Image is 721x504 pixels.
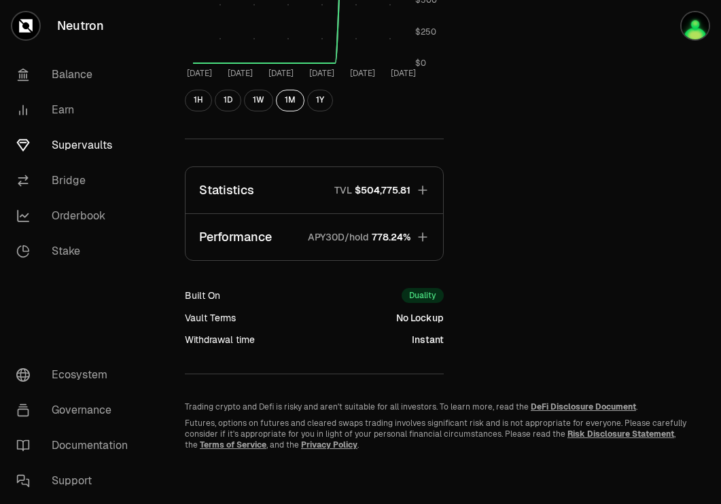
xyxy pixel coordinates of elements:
a: Orderbook [5,198,147,234]
tspan: $250 [415,26,436,37]
button: 1H [185,90,212,111]
p: Statistics [199,181,254,200]
a: Stake [5,234,147,269]
tspan: [DATE] [350,68,375,79]
div: Instant [412,333,444,346]
a: Support [5,463,147,499]
a: Terms of Service [200,439,266,450]
div: Vault Terms [185,311,236,325]
p: APY30D/hold [308,230,369,244]
button: StatisticsTVL$504,775.81 [186,167,443,213]
a: Governance [5,393,147,428]
span: $504,775.81 [355,183,410,197]
button: 1D [215,90,241,111]
img: Atom Staking [682,12,709,39]
tspan: [DATE] [228,68,253,79]
button: 1M [276,90,304,111]
button: PerformanceAPY30D/hold778.24% [186,214,443,260]
a: Bridge [5,163,147,198]
p: Performance [199,228,272,247]
a: Risk Disclosure Statement [567,429,674,439]
span: 778.24% [372,230,410,244]
p: Trading crypto and Defi is risky and aren't suitable for all investors. To learn more, read the . [185,401,688,412]
a: Supervaults [5,128,147,163]
div: Withdrawal time [185,333,255,346]
div: Built On [185,289,220,302]
tspan: [DATE] [309,68,334,79]
p: Futures, options on futures and cleared swaps trading involves significant risk and is not approp... [185,418,688,450]
div: No Lockup [396,311,444,325]
p: TVL [334,183,352,197]
button: 1Y [307,90,333,111]
a: DeFi Disclosure Document [531,401,636,412]
a: Ecosystem [5,357,147,393]
a: Privacy Policy [301,439,357,450]
tspan: [DATE] [187,68,212,79]
tspan: [DATE] [268,68,294,79]
tspan: $0 [415,58,426,69]
a: Balance [5,57,147,92]
div: Duality [402,288,444,303]
button: 1W [244,90,273,111]
a: Earn [5,92,147,128]
tspan: [DATE] [391,68,416,79]
a: Documentation [5,428,147,463]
